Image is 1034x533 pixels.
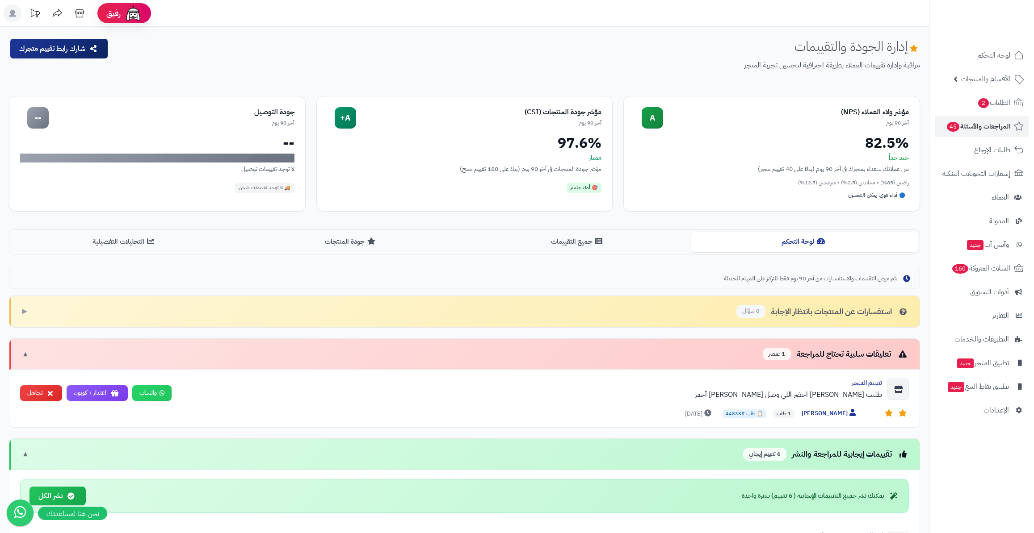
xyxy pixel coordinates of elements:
div: استفسارات عن المنتجات بانتظار الإجابة [736,305,909,318]
div: 🚚 لا توجد تقييمات شحن [235,183,294,193]
span: المراجعات والأسئلة [946,120,1010,133]
a: المراجعات والأسئلة45 [935,116,1029,137]
span: أدوات التسويق [970,286,1009,298]
span: 📋 طلب #44838 [723,409,766,418]
span: 1 عنصر [763,348,791,361]
div: آخر 90 يوم [356,119,602,127]
a: العملاء [935,187,1029,208]
span: الأقسام والمنتجات [961,73,1010,85]
div: لا توجد تقييمات توصيل [20,164,294,174]
span: 1 طلب [773,409,794,418]
div: جيد جداً [635,154,909,162]
div: مؤشر ولاء العملاء (NPS) [663,107,909,117]
button: اعتذار + كوبون [67,385,128,401]
button: نشر الكل [29,487,86,506]
a: تطبيق المتجرجديد [935,352,1029,374]
span: المدونة [989,215,1009,227]
div: A [642,107,663,129]
button: التحليلات التفصيلية [11,232,238,252]
div: ممتاز [328,154,602,162]
img: ai-face.png [124,4,142,22]
span: تطبيق المتجر [956,357,1009,369]
div: A+ [335,107,356,129]
button: جودة المنتجات [238,232,464,252]
a: إشعارات التحويلات البنكية [935,163,1029,184]
span: طلبات الإرجاع [974,144,1010,156]
span: 0 سؤال [736,305,765,318]
button: تجاهل [20,385,62,401]
span: وآتس آب [966,238,1009,251]
span: [DATE] [685,409,714,418]
div: آخر 90 يوم [49,119,294,127]
span: 2 [978,98,989,108]
span: إشعارات التحويلات البنكية [942,167,1010,180]
div: جودة التوصيل [49,107,294,117]
a: التقارير [935,305,1029,326]
a: لوحة التحكم [935,45,1029,66]
a: الإعدادات [935,400,1029,421]
button: شارك رابط تقييم متجرك [10,39,108,58]
span: الطلبات [977,96,1010,109]
h1: إدارة الجودة والتقييمات [794,39,920,54]
span: تطبيق نقاط البيع [947,380,1009,393]
span: جديد [948,382,964,392]
div: 97.6% [328,136,602,150]
div: مؤشر جودة المنتجات (CSI) [356,107,602,117]
span: الإعدادات [984,404,1009,416]
a: وآتس آبجديد [935,234,1029,255]
p: مراقبة وإدارة تقييمات العملاء بطريقة احترافية لتحسين تجربة المتجر [116,60,920,71]
span: ▶ [22,306,27,316]
div: من عملائك سعداء بمتجرك في آخر 90 يوم (بناءً على 40 تقييم متجر) [635,164,909,174]
span: ▼ [22,349,29,359]
span: رفيق [106,8,121,19]
span: 45 [947,122,959,132]
span: التطبيقات والخدمات [954,333,1009,346]
div: 82.5% [635,136,909,150]
div: لا توجد بيانات كافية [20,154,294,162]
img: logo-2.png [973,25,1026,44]
a: تحديثات المنصة [24,4,46,25]
span: ▼ [22,449,29,459]
span: السلات المتروكة [951,262,1010,275]
div: تعليقات سلبية تحتاج للمراجعة [763,348,909,361]
span: يتم عرض التقييمات والاستفسارات من آخر 90 يوم فقط للتركيز على المهام الحديثة [724,275,897,283]
button: جميع التقييمات [465,232,691,252]
span: العملاء [992,191,1009,204]
a: السلات المتروكة160 [935,258,1029,279]
div: 🎯 أداء متميز [567,183,601,193]
span: [PERSON_NAME] [802,409,858,418]
div: آخر 90 يوم [663,119,909,127]
a: الطلبات2 [935,92,1029,113]
a: طلبات الإرجاع [935,139,1029,161]
div: -- [27,107,49,129]
span: 6 تقييم إيجابي [743,448,786,461]
div: 🔵 أداء قوي، يمكن التحسين [845,190,909,201]
a: واتساب [132,385,172,401]
a: التطبيقات والخدمات [935,329,1029,350]
div: يمكنك نشر جميع التقييمات الإيجابية ( 6 تقييم) بنقرة واحدة [742,491,899,500]
span: لوحة التحكم [977,49,1010,62]
div: طلبت [PERSON_NAME] اخضر اللي وصل [PERSON_NAME] أحمر [179,389,882,400]
div: -- [20,136,294,150]
a: أدوات التسويق [935,281,1029,303]
span: التقارير [992,309,1009,322]
span: جديد [967,240,984,250]
a: تطبيق نقاط البيعجديد [935,376,1029,397]
span: 160 [952,264,968,274]
div: راضين (85%) • محايدين (2.5%) • منزعجين (12.5%) [635,179,909,187]
div: مؤشر جودة المنتجات في آخر 90 يوم (بناءً على 180 تقييم منتج) [328,164,602,174]
div: تقييم المتجر [179,379,882,387]
div: تقييمات إيجابية للمراجعة والنشر [743,448,909,461]
button: لوحة التحكم [691,232,918,252]
span: جديد [957,358,974,368]
a: المدونة [935,210,1029,232]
